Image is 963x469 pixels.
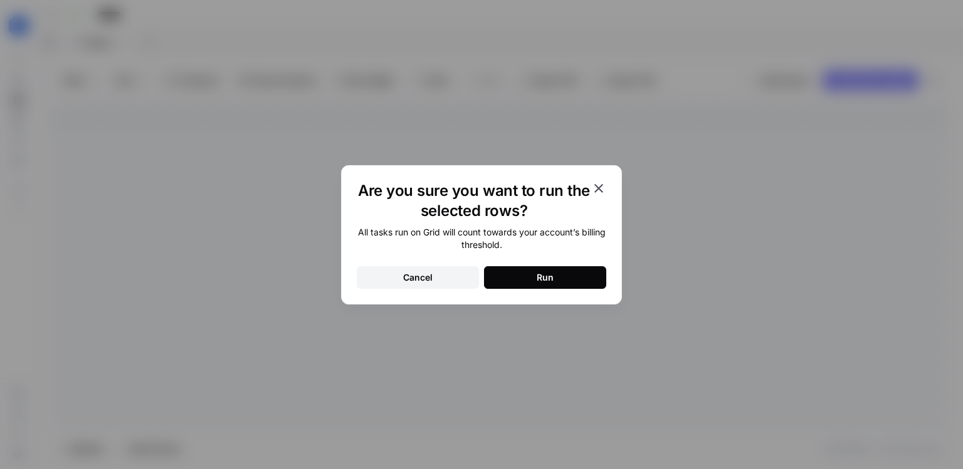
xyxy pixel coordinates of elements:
[357,266,479,289] button: Cancel
[357,226,606,251] div: All tasks run on Grid will count towards your account’s billing threshold.
[537,271,554,284] div: Run
[357,181,591,221] h1: Are you sure you want to run the selected rows?
[484,266,606,289] button: Run
[403,271,433,284] div: Cancel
